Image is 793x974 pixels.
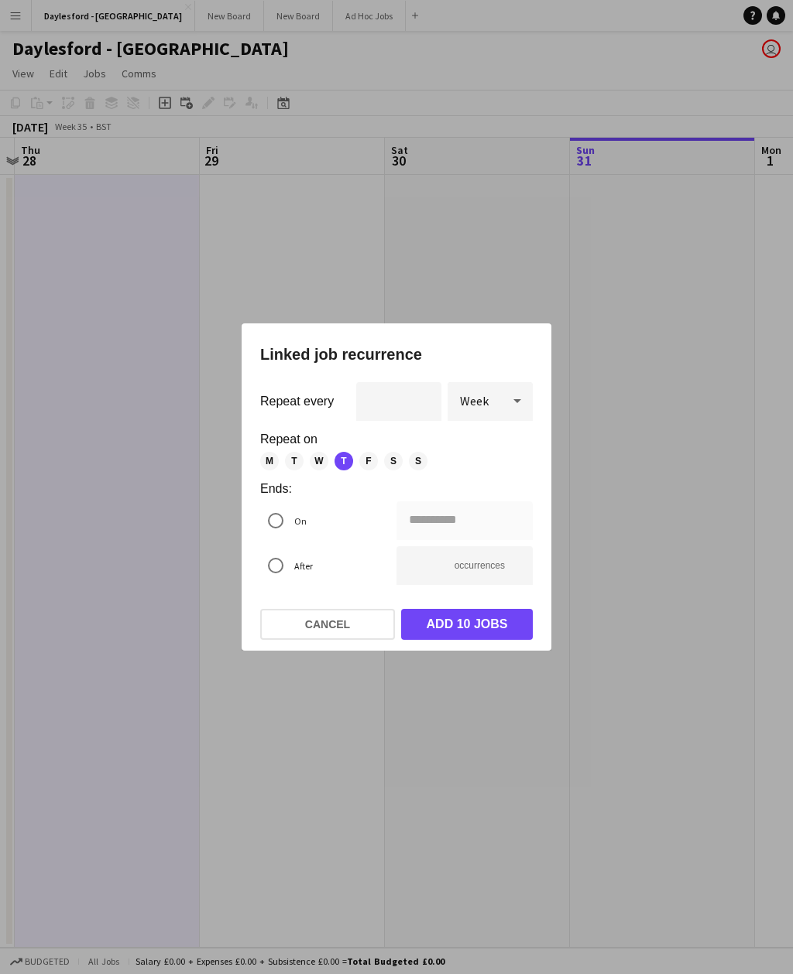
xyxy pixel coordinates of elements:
button: Cancel [260,609,395,640]
span: W [310,452,328,470]
label: Ends: [260,483,533,495]
span: T [335,452,353,470]
label: Repeat on [260,433,533,446]
span: S [384,452,403,470]
span: F [359,452,378,470]
label: After [291,554,313,578]
span: M [260,452,279,470]
label: Repeat every [260,395,334,408]
span: Week [460,393,489,408]
span: S [409,452,427,470]
button: Add 10 jobs [401,609,533,640]
h1: Linked job recurrence [260,342,533,367]
span: T [285,452,304,470]
mat-chip-listbox: Repeat weekly [260,452,533,470]
label: On [291,509,307,533]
